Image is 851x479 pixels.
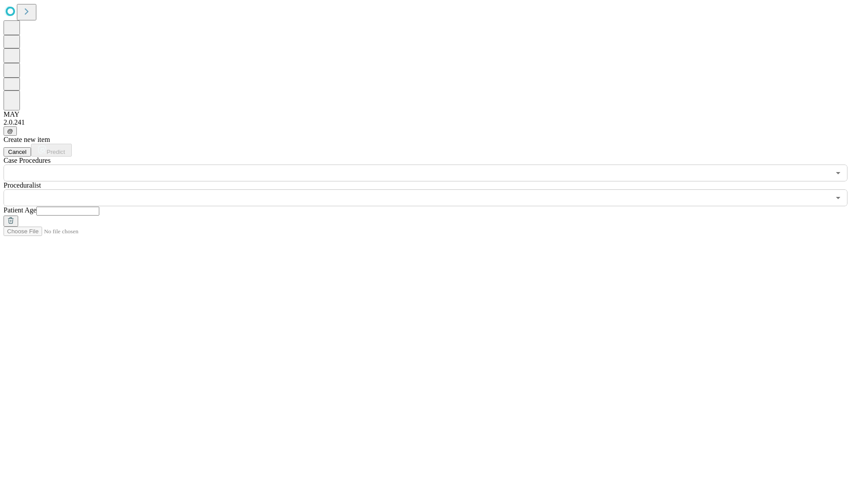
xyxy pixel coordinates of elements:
[47,149,65,155] span: Predict
[4,206,36,214] span: Patient Age
[4,118,847,126] div: 2.0.241
[7,128,13,134] span: @
[4,110,847,118] div: MAY
[832,167,844,179] button: Open
[31,144,72,157] button: Predict
[4,147,31,157] button: Cancel
[832,192,844,204] button: Open
[8,149,27,155] span: Cancel
[4,181,41,189] span: Proceduralist
[4,126,17,136] button: @
[4,136,50,143] span: Create new item
[4,157,51,164] span: Scheduled Procedure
